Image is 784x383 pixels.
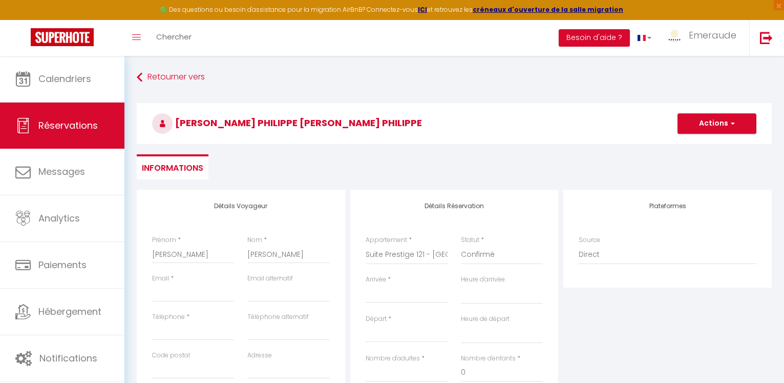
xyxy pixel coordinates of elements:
[8,4,39,35] button: Ouvrir le widget de chat LiveChat
[366,203,543,210] h4: Détails Réservation
[152,312,185,322] label: Téléphone
[461,235,479,245] label: Statut
[152,235,176,245] label: Prénom
[247,274,293,284] label: Email alternatif
[152,274,169,284] label: Email
[366,314,387,324] label: Départ
[152,203,330,210] h4: Détails Voyageur
[38,72,91,85] span: Calendriers
[137,154,208,179] li: Informations
[152,351,190,360] label: Code postal
[247,312,309,322] label: Téléphone alternatif
[152,116,422,129] span: [PERSON_NAME] PHILIPPE [PERSON_NAME] PHILIPPE
[366,275,386,285] label: Arrivée
[579,235,600,245] label: Source
[38,165,85,178] span: Messages
[247,351,272,360] label: Adresse
[137,68,772,87] a: Retourner vers
[38,258,87,271] span: Paiements
[366,235,407,245] label: Appartement
[149,20,199,56] a: Chercher
[247,235,262,245] label: Nom
[559,29,630,47] button: Besoin d'aide ?
[461,275,505,285] label: Heure d'arrivée
[156,31,192,42] span: Chercher
[579,203,756,210] h4: Plateformes
[39,352,97,365] span: Notifications
[461,354,516,364] label: Nombre d'enfants
[677,113,756,134] button: Actions
[659,20,749,56] a: ... Emeraude
[38,212,80,225] span: Analytics
[689,29,736,42] span: Emeraude
[667,29,682,42] img: ...
[760,31,773,44] img: logout
[418,5,427,14] a: ICI
[366,354,420,364] label: Nombre d'adultes
[473,5,623,14] a: créneaux d'ouverture de la salle migration
[31,28,94,46] img: Super Booking
[38,305,101,318] span: Hébergement
[38,119,98,132] span: Réservations
[461,314,510,324] label: Heure de départ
